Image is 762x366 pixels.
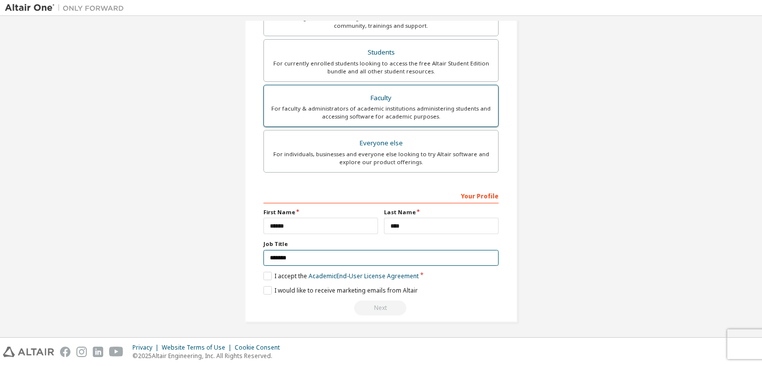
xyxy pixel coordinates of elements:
[93,347,103,357] img: linkedin.svg
[270,136,492,150] div: Everyone else
[270,105,492,121] div: For faculty & administrators of academic institutions administering students and accessing softwa...
[60,347,70,357] img: facebook.svg
[270,150,492,166] div: For individuals, businesses and everyone else looking to try Altair software and explore our prod...
[263,301,499,315] div: Read and acccept EULA to continue
[309,272,419,280] a: Academic End-User License Agreement
[263,208,378,216] label: First Name
[132,352,286,360] p: © 2025 Altair Engineering, Inc. All Rights Reserved.
[270,91,492,105] div: Faculty
[270,46,492,60] div: Students
[162,344,235,352] div: Website Terms of Use
[384,208,499,216] label: Last Name
[270,60,492,75] div: For currently enrolled students looking to access the free Altair Student Edition bundle and all ...
[263,286,418,295] label: I would like to receive marketing emails from Altair
[263,272,419,280] label: I accept the
[263,187,499,203] div: Your Profile
[132,344,162,352] div: Privacy
[263,240,499,248] label: Job Title
[235,344,286,352] div: Cookie Consent
[270,14,492,30] div: For existing customers looking to access software downloads, HPC resources, community, trainings ...
[3,347,54,357] img: altair_logo.svg
[109,347,124,357] img: youtube.svg
[5,3,129,13] img: Altair One
[76,347,87,357] img: instagram.svg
